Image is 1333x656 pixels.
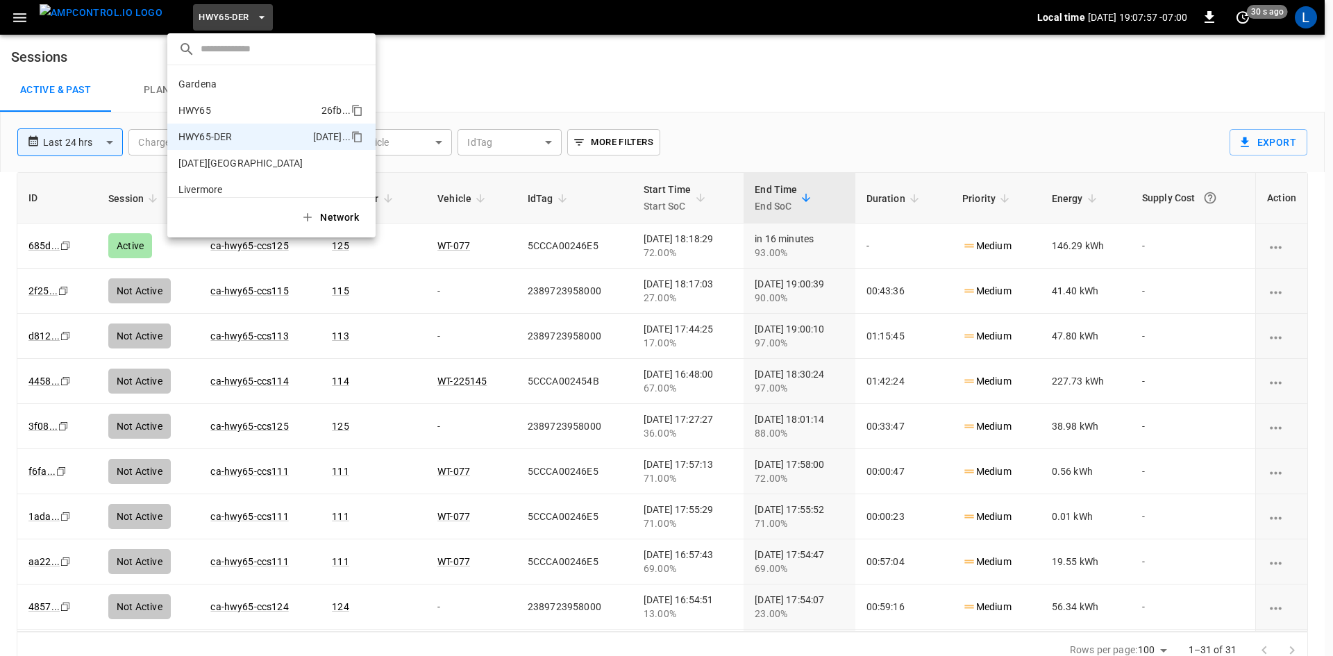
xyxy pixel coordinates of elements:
[292,203,370,232] button: Network
[350,128,365,145] div: copy
[178,183,316,196] p: Livermore
[178,156,315,170] p: [DATE][GEOGRAPHIC_DATA]
[178,77,315,91] p: Gardena
[178,130,308,144] p: HWY65-DER
[350,102,365,119] div: copy
[178,103,316,117] p: HWY65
